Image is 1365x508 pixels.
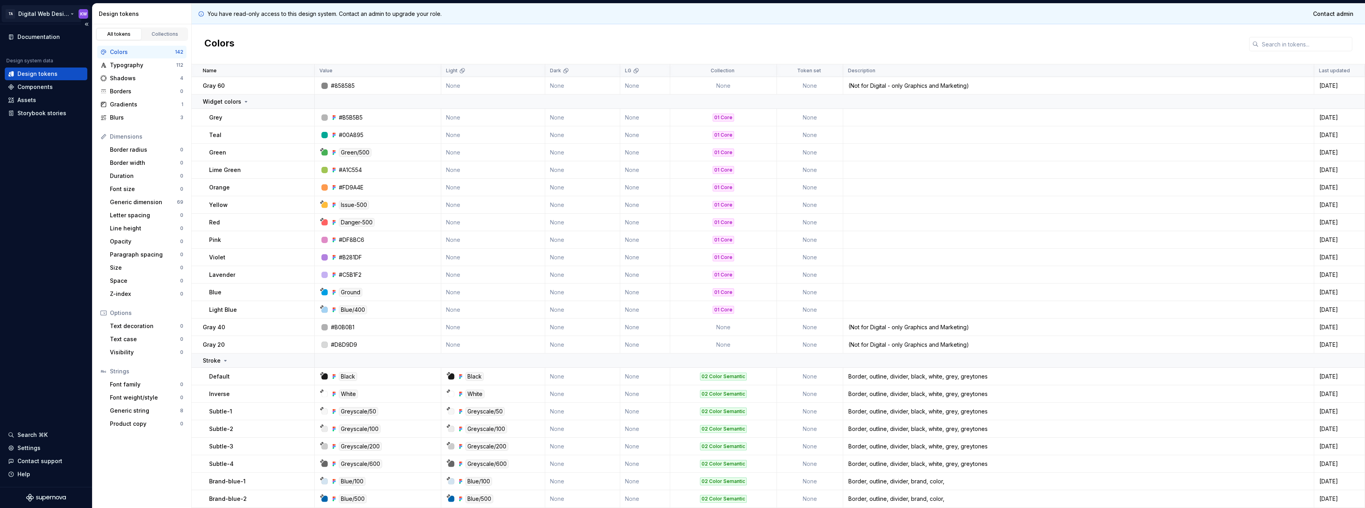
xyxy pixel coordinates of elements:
td: None [620,301,670,319]
div: Font weight/style [110,394,180,402]
div: Contact support [17,457,62,465]
td: None [545,284,620,301]
a: Generic string8 [107,404,186,417]
div: Text decoration [110,322,180,330]
td: None [441,196,545,214]
a: Text decoration0 [107,320,186,332]
td: None [777,368,843,385]
div: 01 Core [713,149,734,156]
div: (Not for Digital - only Graphics and Marketing) [844,82,1313,90]
div: 01 Core [713,288,734,296]
a: Borders0 [97,85,186,98]
a: Text case0 [107,333,186,346]
td: None [545,231,620,249]
div: [DATE] [1315,390,1364,398]
div: [DATE] [1315,253,1364,261]
div: #00A895 [339,131,363,139]
p: Pink [209,236,221,244]
td: None [545,319,620,336]
td: None [777,144,843,161]
div: 01 Core [713,218,734,226]
td: None [777,301,843,319]
div: Border, outline, divider, black, white, grey, greytones [844,442,1313,450]
div: 0 [180,238,183,245]
a: Opacity0 [107,235,186,248]
td: None [545,214,620,231]
div: (Not for Digital - only Graphics and Marketing) [844,341,1313,349]
td: None [441,231,545,249]
div: White [465,390,484,398]
a: Blurs3 [97,111,186,124]
div: 0 [180,251,183,258]
div: Components [17,83,53,91]
div: TA [6,9,15,19]
div: Greyscale/50 [339,407,378,416]
td: None [620,438,670,455]
td: None [620,368,670,385]
td: None [441,161,545,179]
div: Opacity [110,238,180,245]
td: None [620,77,670,95]
div: Duration [110,172,180,180]
div: White [339,390,358,398]
div: 0 [180,212,183,218]
div: [DATE] [1315,114,1364,122]
div: Blue/400 [339,305,367,314]
div: Visibility [110,348,180,356]
p: Description [848,68,875,74]
div: [DATE] [1315,201,1364,209]
a: Product copy0 [107,417,186,430]
td: None [777,385,843,403]
button: Help [5,468,87,481]
div: [DATE] [1315,218,1364,226]
td: None [777,403,843,420]
div: [DATE] [1315,183,1364,191]
button: Collapse sidebar [81,19,92,30]
div: 02 Color Semantic [700,373,747,381]
td: None [620,336,670,353]
div: Gradients [110,100,181,108]
td: None [545,126,620,144]
div: Z-index [110,290,180,298]
td: None [777,196,843,214]
span: Contact admin [1313,10,1353,18]
td: None [620,161,670,179]
div: #DF8BC6 [339,236,364,244]
a: Border radius0 [107,143,186,156]
td: None [545,196,620,214]
td: None [620,179,670,196]
div: #FD9A4E [339,183,363,191]
div: 3 [180,114,183,121]
div: Dimensions [110,133,183,141]
td: None [777,161,843,179]
p: Subtle-3 [209,442,233,450]
td: None [545,420,620,438]
div: [DATE] [1315,236,1364,244]
td: None [620,284,670,301]
div: [DATE] [1315,149,1364,156]
div: 01 Core [713,271,734,279]
div: Product copy [110,420,180,428]
div: Text case [110,335,180,343]
p: Subtle-1 [209,408,232,415]
p: Inverse [209,390,230,398]
div: #858585 [331,82,355,90]
div: 02 Color Semantic [700,425,747,433]
td: None [620,455,670,473]
a: Colors142 [97,46,186,58]
td: None [670,336,777,353]
td: None [777,109,843,126]
td: None [620,231,670,249]
td: None [620,109,670,126]
div: Black [339,372,357,381]
td: None [620,319,670,336]
div: Letter spacing [110,211,180,219]
div: 02 Color Semantic [700,442,747,450]
td: None [777,319,843,336]
p: Default [209,373,230,381]
div: Ground [339,288,362,297]
p: Value [319,68,333,74]
td: None [545,179,620,196]
div: Settings [17,444,40,452]
div: [DATE] [1315,82,1364,90]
